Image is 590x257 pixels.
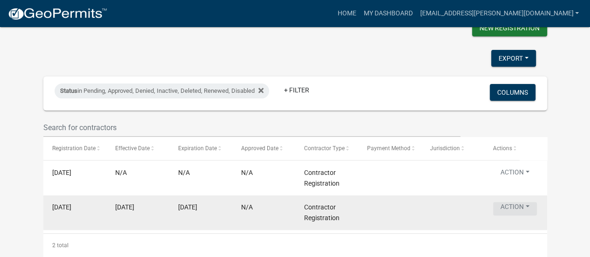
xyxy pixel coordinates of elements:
[43,137,106,160] datatable-header-cell: Registration Date
[232,137,295,160] datatable-header-cell: Approved Date
[304,203,340,222] span: Contractor Registration
[241,145,278,152] span: Approved Date
[178,145,217,152] span: Expiration Date
[333,5,360,22] a: Home
[367,145,410,152] span: Payment Method
[277,82,317,98] a: + Filter
[43,234,547,257] div: 2 total
[115,169,127,176] span: N/A
[178,203,197,211] span: 11/08/2024
[416,5,583,22] a: [EMAIL_ADDRESS][PERSON_NAME][DOMAIN_NAME]
[60,87,77,94] span: Status
[493,145,512,152] span: Actions
[52,169,71,176] span: 10/15/2025
[241,203,253,211] span: N/A
[295,137,358,160] datatable-header-cell: Contractor Type
[304,145,345,152] span: Contractor Type
[241,169,253,176] span: N/A
[358,137,421,160] datatable-header-cell: Payment Method
[52,145,96,152] span: Registration Date
[55,83,269,98] div: in Pending, Approved, Denied, Inactive, Deleted, Renewed, Disabled
[490,84,535,101] button: Columns
[52,203,71,211] span: 11/08/2024
[493,202,537,215] button: Action
[472,20,547,39] wm-modal-confirm: New Contractor Registration
[106,137,169,160] datatable-header-cell: Effective Date
[430,145,460,152] span: Jurisdiction
[421,137,484,160] datatable-header-cell: Jurisdiction
[115,203,134,211] span: 11/08/2024
[493,167,537,181] button: Action
[43,118,461,137] input: Search for contractors
[491,50,536,67] button: Export
[115,145,150,152] span: Effective Date
[178,169,190,176] span: N/A
[304,169,340,187] span: Contractor Registration
[472,20,547,36] button: New Registration
[169,137,232,160] datatable-header-cell: Expiration Date
[360,5,416,22] a: My Dashboard
[484,137,547,160] datatable-header-cell: Actions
